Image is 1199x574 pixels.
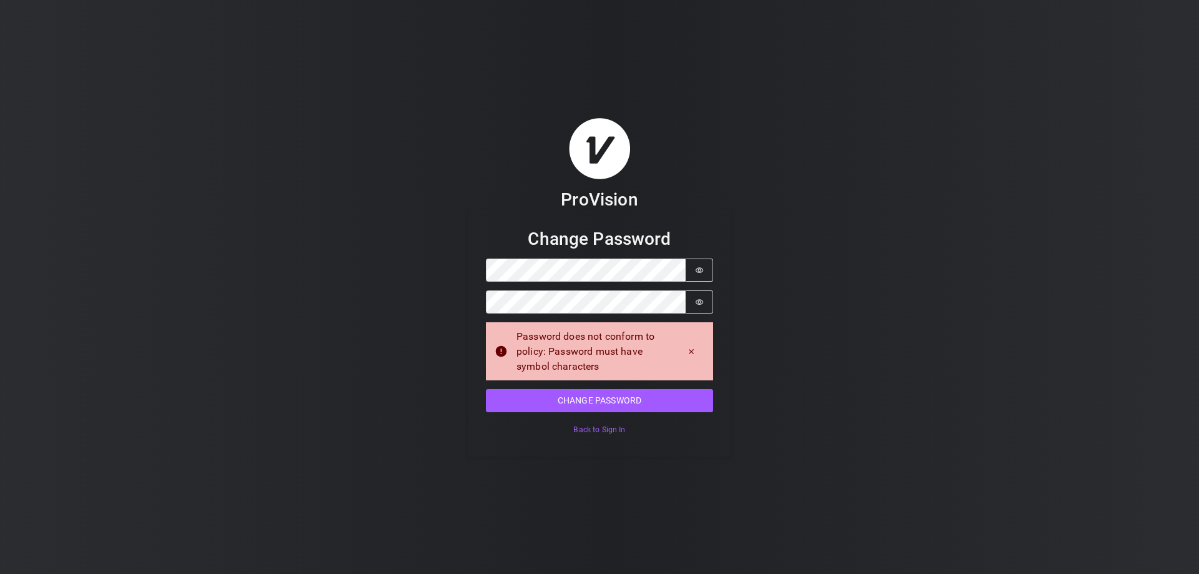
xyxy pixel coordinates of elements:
button: Dismiss alert [678,343,704,360]
button: Back to Sign In [486,421,713,439]
button: Show password [686,259,713,282]
button: Show password [686,290,713,314]
div: Password does not conform to policy: Password must have symbol characters [516,329,669,374]
button: Change Password [486,389,713,412]
h3: ProVision [561,189,638,210]
h3: Change Password [486,228,713,250]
